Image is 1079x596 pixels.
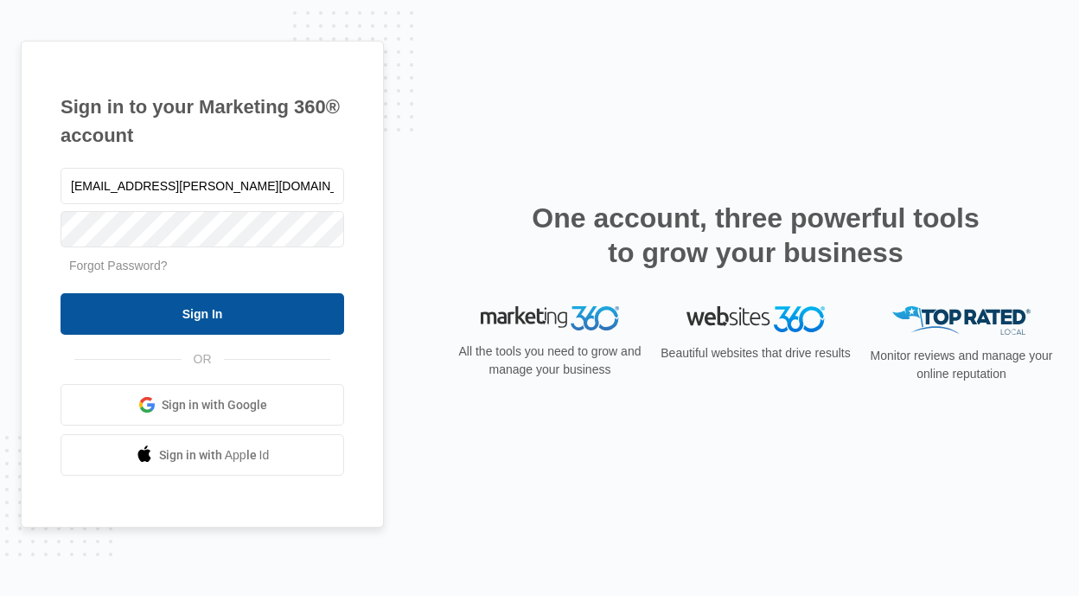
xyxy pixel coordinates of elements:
[61,168,344,204] input: Email
[61,434,344,476] a: Sign in with Apple Id
[162,396,267,414] span: Sign in with Google
[527,201,985,270] h2: One account, three powerful tools to grow your business
[481,306,619,330] img: Marketing 360
[892,306,1031,335] img: Top Rated Local
[61,293,344,335] input: Sign In
[69,259,168,272] a: Forgot Password?
[61,93,344,150] h1: Sign in to your Marketing 360® account
[865,347,1058,383] p: Monitor reviews and manage your online reputation
[453,343,647,379] p: All the tools you need to grow and manage your business
[61,384,344,426] a: Sign in with Google
[182,350,224,368] span: OR
[159,446,270,465] span: Sign in with Apple Id
[686,306,825,331] img: Websites 360
[659,344,852,362] p: Beautiful websites that drive results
